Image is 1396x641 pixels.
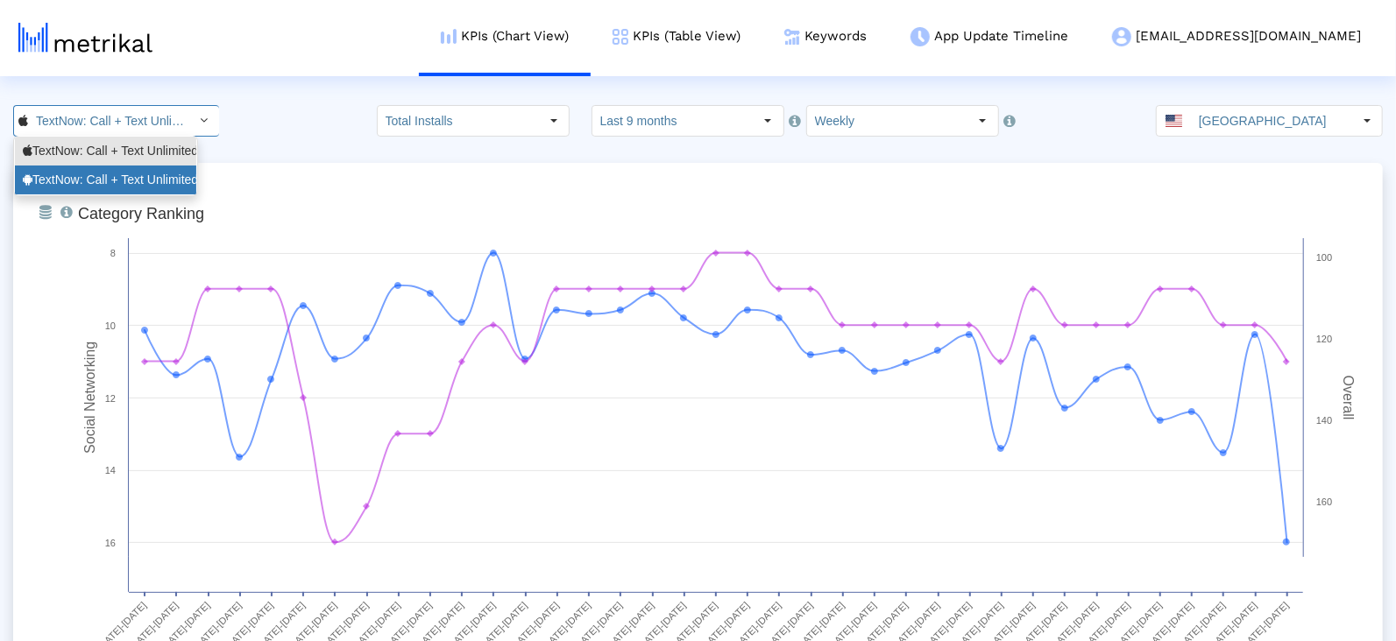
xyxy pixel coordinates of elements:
text: 10 [105,320,116,331]
text: 14 [105,465,116,475]
div: Select [968,106,998,136]
div: TextNow: Call + Text Unlimited <314716233> [23,143,188,159]
img: metrical-logo-light.png [18,23,152,53]
img: kpi-table-menu-icon.png [613,29,628,45]
text: 8 [110,248,116,258]
div: Select [754,106,783,136]
img: keywords.png [784,29,800,45]
tspan: Social Networking [82,342,97,454]
img: my-account-menu-icon.png [1112,27,1131,46]
div: Select [189,106,219,136]
text: 120 [1316,334,1332,344]
text: 12 [105,393,116,404]
text: 160 [1316,497,1332,507]
text: 100 [1316,252,1332,263]
img: kpi-chart-menu-icon.png [441,29,457,44]
text: 16 [105,538,116,548]
tspan: Category Ranking [78,205,204,222]
div: TextNow: Call + Text Unlimited <com.enflick.android.TextNow> [23,172,188,188]
div: Select [1352,106,1382,136]
div: Select [539,106,569,136]
text: 140 [1316,415,1332,426]
img: app-update-menu-icon.png [911,27,930,46]
tspan: Overall [1341,376,1356,420]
